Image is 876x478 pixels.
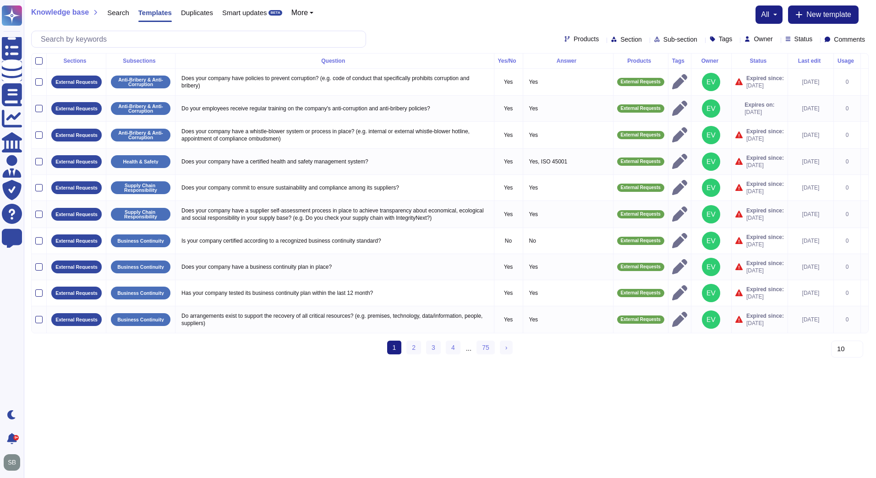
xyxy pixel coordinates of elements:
[268,10,282,16] div: BETA
[746,135,784,142] span: [DATE]
[792,211,830,218] div: [DATE]
[498,105,519,112] p: Yes
[746,214,784,222] span: [DATE]
[702,126,720,144] img: user
[527,58,609,64] div: Answer
[838,316,857,323] div: 0
[179,205,490,224] p: Does your company have a supplier self-assessment process in place to achieve transparency about ...
[746,312,784,320] span: Expired since:
[179,261,490,273] p: Does your company have a business continuity plan in place?
[663,36,697,43] span: Sub-section
[498,78,519,86] p: Yes
[838,184,857,191] div: 0
[621,265,661,269] span: External Requests
[754,36,772,42] span: Owner
[838,58,857,64] div: Usage
[179,156,490,168] p: Does your company have a certified health and safety management system?
[746,128,784,135] span: Expired since:
[498,211,519,218] p: Yes
[620,36,642,43] span: Section
[498,263,519,271] p: Yes
[746,82,784,89] span: [DATE]
[179,125,490,145] p: Does your company have a whistle-blower system or process in place? (e.g. internal or external wh...
[702,258,720,276] img: user
[117,291,164,296] p: Business Continuity
[746,320,784,327] span: [DATE]
[138,9,172,16] span: Templates
[746,234,784,241] span: Expired since:
[527,314,609,326] p: Yes
[466,341,472,355] div: ...
[746,162,784,169] span: [DATE]
[792,158,830,165] div: [DATE]
[498,289,519,297] p: Yes
[702,73,720,91] img: user
[702,205,720,223] img: user
[621,239,661,243] span: External Requests
[792,78,830,86] div: [DATE]
[55,133,98,138] p: External Requests
[114,210,167,219] p: Supply Chain Responsibility
[834,36,865,43] span: Comments
[527,76,609,88] p: Yes
[792,263,830,271] div: [DATE]
[498,131,519,139] p: Yes
[702,152,720,171] img: user
[426,341,441,354] a: 3
[702,232,720,250] img: user
[55,239,98,244] p: External Requests
[527,103,609,114] p: Yes
[746,180,784,188] span: Expired since:
[13,435,19,440] div: 9+
[527,235,609,247] p: No
[527,156,609,168] p: Yes, ISO 45001
[761,11,777,18] button: all
[55,212,98,217] p: External Requests
[574,36,599,42] span: Products
[746,188,784,195] span: [DATE]
[838,131,857,139] div: 0
[527,261,609,273] p: Yes
[621,80,661,84] span: External Requests
[745,101,774,109] span: Expires on:
[117,265,164,270] p: Business Continuity
[719,36,733,42] span: Tags
[291,9,308,16] span: More
[702,284,720,302] img: user
[527,208,609,220] p: Yes
[55,265,98,270] p: External Requests
[672,58,687,64] div: Tags
[55,80,98,85] p: External Requests
[838,289,857,297] div: 0
[50,58,102,64] div: Sections
[702,99,720,118] img: user
[702,310,720,329] img: user
[792,131,830,139] div: [DATE]
[792,289,830,297] div: [DATE]
[222,9,267,16] span: Smart updates
[498,237,519,244] p: No
[179,58,490,64] div: Question
[761,11,769,18] span: all
[4,454,20,471] img: user
[792,237,830,244] div: [DATE]
[621,106,661,111] span: External Requests
[746,75,784,82] span: Expired since:
[498,316,519,323] p: Yes
[838,237,857,244] div: 0
[746,207,784,214] span: Expired since:
[838,105,857,112] div: 0
[746,154,784,162] span: Expired since:
[498,158,519,165] p: Yes
[788,5,859,24] button: New template
[702,179,720,197] img: user
[621,133,661,137] span: External Requests
[179,72,490,92] p: Does your company have policies to prevent corruption? (e.g. code of conduct that specifically pr...
[838,158,857,165] div: 0
[746,267,784,274] span: [DATE]
[746,241,784,248] span: [DATE]
[387,341,402,354] span: 1
[498,58,519,64] div: Yes/No
[2,452,27,473] button: user
[746,293,784,300] span: [DATE]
